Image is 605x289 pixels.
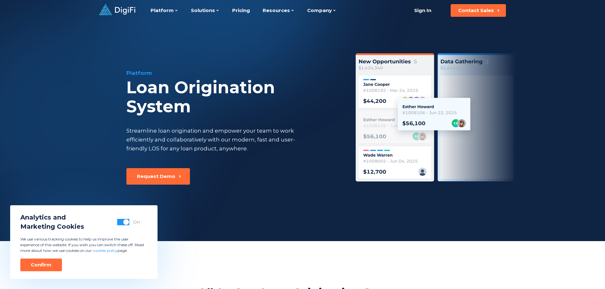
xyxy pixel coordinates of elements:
span: Marketing Cookies [20,222,84,231]
div: Confirm [31,262,51,268]
div: Contact Sales [458,7,494,14]
div: On [133,219,140,225]
div: Loan Origination System [126,78,340,116]
button: Confirm [20,259,62,271]
div: Streamline loan origination and empower your team to work efficiently and collaboratively with ou... [126,126,307,153]
a: cookies policy [93,248,118,253]
p: We use various tracking cookies to help us improve the user experience of this website. If you wi... [20,236,147,253]
div: Request Demo [137,173,175,180]
a: Sign In [407,4,439,17]
button: Contact Sales [451,4,506,17]
span: Analytics and [20,213,84,222]
button: Request Demo [126,168,190,185]
div: Platform [126,69,340,77]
